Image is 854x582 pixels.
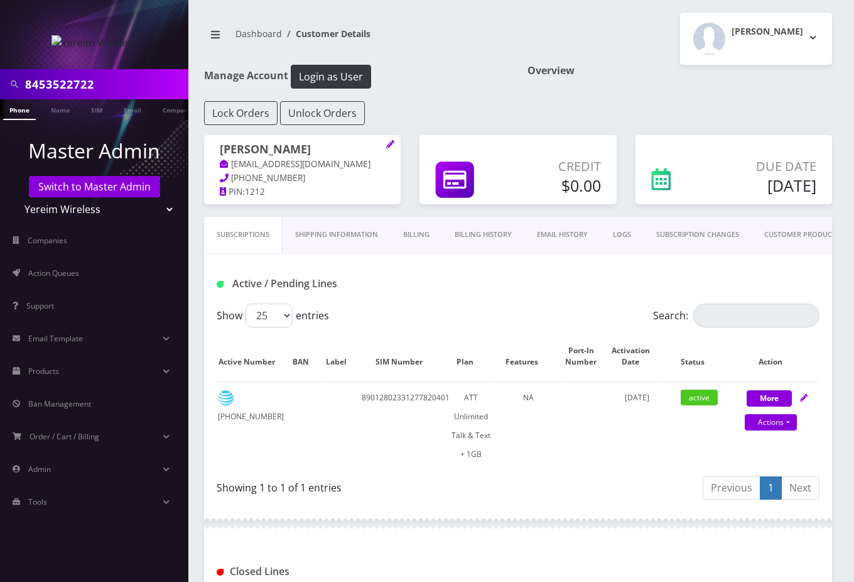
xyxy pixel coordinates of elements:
[451,332,492,380] th: Plan: activate to sort column ascending
[246,304,293,327] select: Showentries
[527,65,832,77] h1: Overview
[681,390,718,405] span: active
[204,21,509,57] nav: breadcrumb
[218,382,289,470] td: [PHONE_NUMBER]
[781,476,819,500] a: Next
[30,431,99,442] span: Order / Cart / Billing
[391,217,442,253] a: Billing
[325,332,360,380] th: Label: activate to sort column ascending
[231,172,305,184] span: [PHONE_NUMBER]
[218,390,234,406] img: at&t.png
[732,26,803,37] h2: [PERSON_NAME]
[653,304,819,327] label: Search:
[220,143,385,158] h1: [PERSON_NAME]
[204,101,278,125] button: Lock Orders
[644,217,752,253] a: SUBSCRIPTION CHANGES
[712,157,816,176] p: Due Date
[204,65,509,89] h1: Manage Account
[28,333,83,344] span: Email Template
[664,332,735,380] th: Status: activate to sort column ascending
[451,382,492,470] td: ATT Unlimited Talk & Text + 1GB
[220,186,245,199] a: PIN:
[29,176,160,197] a: Switch to Master Admin
[218,332,289,380] th: Active Number: activate to sort column ascending
[280,101,365,125] button: Unlock Orders
[28,497,47,507] span: Tools
[712,176,816,195] h5: [DATE]
[217,566,405,578] h1: Closed Lines
[204,217,283,253] a: Subscriptions
[611,332,662,380] th: Activation Date: activate to sort column ascending
[745,414,797,431] a: Actions
[283,217,391,253] a: Shipping Information
[747,390,792,407] button: More
[28,398,91,409] span: Ban Management
[290,332,325,380] th: BAN: activate to sort column ascending
[25,72,185,96] input: Search in Company
[28,235,67,246] span: Companies
[736,332,818,380] th: Action: activate to sort column ascending
[3,99,36,120] a: Phone
[703,476,760,500] a: Previous
[85,99,109,119] a: SIM
[217,569,224,576] img: Closed Lines
[291,65,371,89] button: Login as User
[760,476,782,500] a: 1
[220,158,370,171] a: [EMAIL_ADDRESS][DOMAIN_NAME]
[625,392,649,403] span: [DATE]
[28,366,59,376] span: Products
[217,475,509,495] div: Showing 1 to 1 of 1 entries
[156,99,198,119] a: Company
[288,69,371,82] a: Login as User
[28,464,51,475] span: Admin
[512,176,601,195] h5: $0.00
[693,304,819,327] input: Search:
[362,332,450,380] th: SIM Number: activate to sort column ascending
[442,217,524,253] a: Billing History
[245,186,265,197] span: 1212
[217,304,329,327] label: Show entries
[282,27,370,40] li: Customer Details
[235,28,282,40] a: Dashboard
[680,13,832,65] button: [PERSON_NAME]
[512,157,601,176] p: Credit
[45,99,76,119] a: Name
[217,278,405,290] h1: Active / Pending Lines
[493,382,564,470] td: NA
[217,281,224,288] img: Active / Pending Lines
[51,35,138,50] img: Yereim Wireless
[565,332,610,380] th: Port-In Number: activate to sort column ascending
[600,217,644,253] a: LOGS
[117,99,148,119] a: Email
[28,268,79,278] span: Action Queues
[26,300,54,311] span: Support
[524,217,600,253] a: EMAIL HISTORY
[362,382,450,470] td: 89012802331277820401
[752,217,852,253] a: CUSTOMER PRODUCTS
[493,332,564,380] th: Features: activate to sort column ascending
